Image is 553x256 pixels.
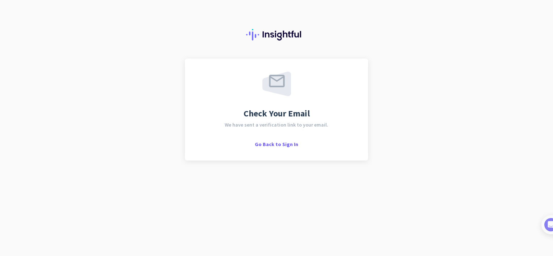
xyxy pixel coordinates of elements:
[246,29,307,40] img: Insightful
[225,122,328,127] span: We have sent a verification link to your email.
[244,109,310,118] span: Check Your Email
[255,141,298,148] span: Go Back to Sign In
[262,72,291,96] img: email-sent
